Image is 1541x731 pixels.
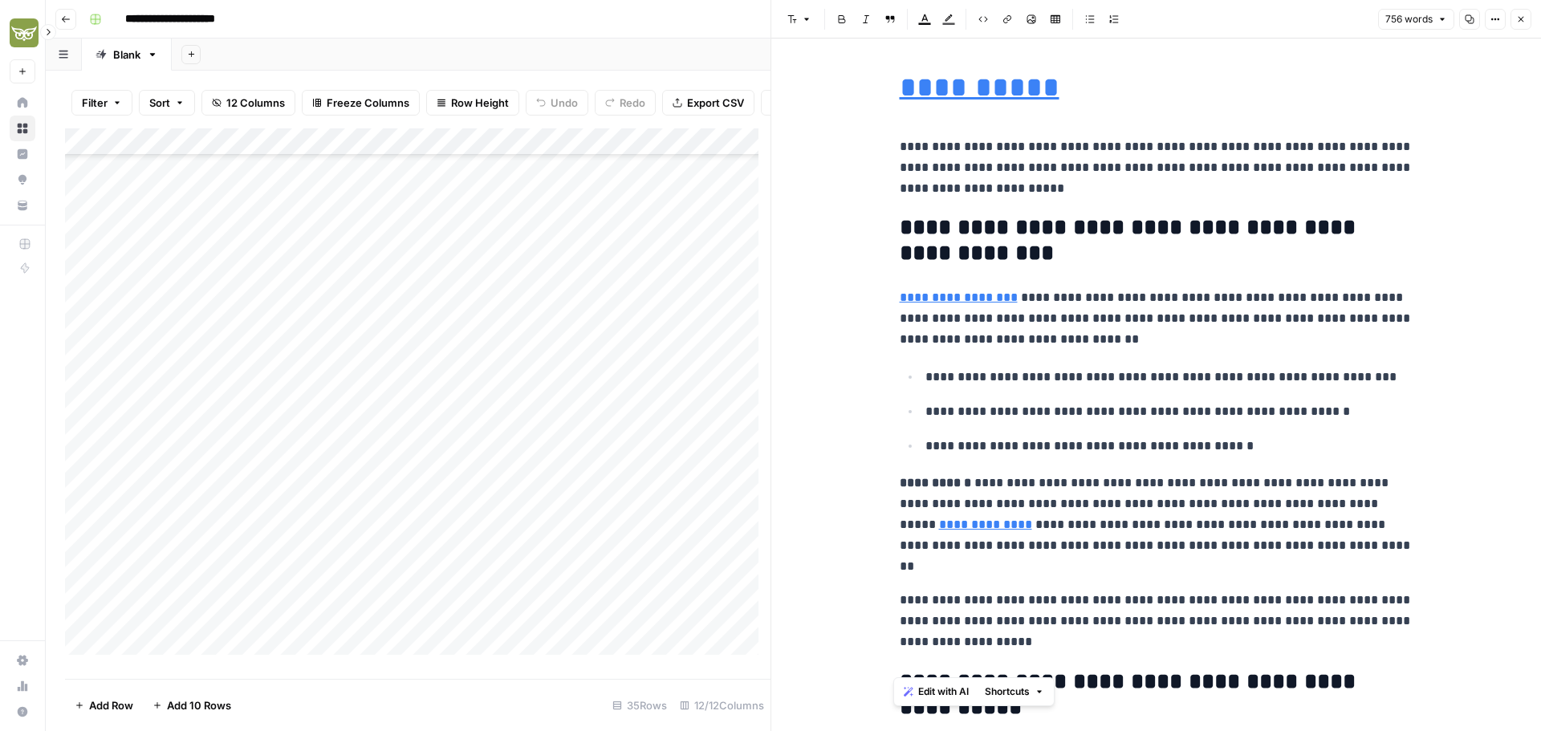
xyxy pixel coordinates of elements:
[201,90,295,116] button: 12 Columns
[918,684,969,699] span: Edit with AI
[673,692,770,718] div: 12/12 Columns
[551,95,578,111] span: Undo
[10,167,35,193] a: Opportunities
[143,692,241,718] button: Add 10 Rows
[89,697,133,713] span: Add Row
[71,90,132,116] button: Filter
[978,681,1051,702] button: Shortcuts
[226,95,285,111] span: 12 Columns
[451,95,509,111] span: Row Height
[167,697,231,713] span: Add 10 Rows
[82,95,108,111] span: Filter
[10,699,35,725] button: Help + Support
[327,95,409,111] span: Freeze Columns
[620,95,645,111] span: Redo
[1385,12,1433,26] span: 756 words
[985,684,1030,699] span: Shortcuts
[139,90,195,116] button: Sort
[10,90,35,116] a: Home
[526,90,588,116] button: Undo
[82,39,172,71] a: Blank
[10,18,39,47] img: Evergreen Media Logo
[662,90,754,116] button: Export CSV
[113,47,140,63] div: Blank
[10,648,35,673] a: Settings
[65,692,143,718] button: Add Row
[595,90,656,116] button: Redo
[426,90,519,116] button: Row Height
[10,141,35,167] a: Insights
[10,13,35,53] button: Workspace: Evergreen Media
[687,95,744,111] span: Export CSV
[1378,9,1454,30] button: 756 words
[10,193,35,218] a: Your Data
[897,681,975,702] button: Edit with AI
[10,116,35,141] a: Browse
[149,95,170,111] span: Sort
[606,692,673,718] div: 35 Rows
[302,90,420,116] button: Freeze Columns
[10,673,35,699] a: Usage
